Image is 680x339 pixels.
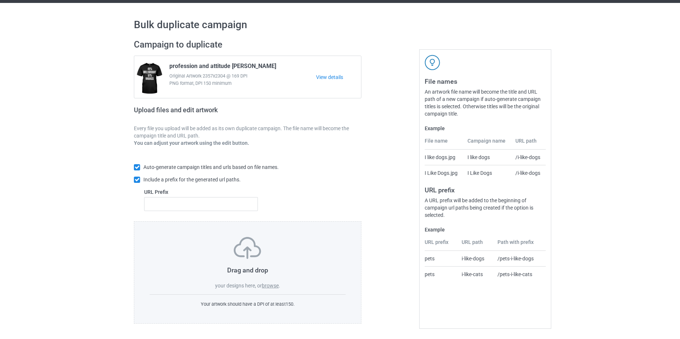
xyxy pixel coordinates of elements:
[425,137,463,150] th: File name
[134,140,249,146] b: You can adjust your artwork using the edit button.
[169,72,316,80] span: Original Artwork 2357x2304 @ 169 DPI
[511,165,546,181] td: /i-like-dogs
[234,237,261,259] img: svg+xml;base64,PD94bWwgdmVyc2lvbj0iMS4wIiBlbmNvZGluZz0iVVRGLTgiPz4KPHN2ZyB3aWR0aD0iNzVweCIgaGVpZ2...
[169,80,316,87] span: PNG format, DPI 150 minimum
[201,301,294,307] span: Your artwork should have a DPI of at least 150 .
[458,266,494,282] td: i-like-cats
[279,283,280,289] span: .
[425,266,458,282] td: pets
[425,226,546,233] label: Example
[511,137,546,150] th: URL path
[458,251,494,266] td: i-like-dogs
[316,74,361,81] a: View details
[425,186,546,194] h3: URL prefix
[262,283,279,289] label: browse
[143,164,279,170] span: Auto-generate campaign titles and urls based on file names.
[169,63,276,72] span: profession and attitude [PERSON_NAME]
[134,106,270,120] h2: Upload files and edit artwork
[134,18,546,31] h1: Bulk duplicate campaign
[425,150,463,165] td: I like dogs.jpg
[425,55,440,70] img: svg+xml;base64,PD94bWwgdmVyc2lvbj0iMS4wIiBlbmNvZGluZz0iVVRGLTgiPz4KPHN2ZyB3aWR0aD0iNDJweCIgaGVpZ2...
[425,125,546,132] label: Example
[425,238,458,251] th: URL prefix
[425,165,463,181] td: I Like Dogs.jpg
[425,88,546,117] div: An artwork file name will become the title and URL path of a new campaign if auto-generate campai...
[493,238,546,251] th: Path with prefix
[150,266,346,274] h3: Drag and drop
[463,137,512,150] th: Campaign name
[425,197,546,219] div: A URL prefix will be added to the beginning of campaign url paths being created if the option is ...
[463,165,512,181] td: I Like Dogs
[425,77,546,86] h3: File names
[425,251,458,266] td: pets
[463,150,512,165] td: I like dogs
[144,188,258,196] label: URL Prefix
[511,150,546,165] td: /i-like-dogs
[215,283,262,289] span: your designs here, or
[458,238,494,251] th: URL path
[134,39,361,50] h2: Campaign to duplicate
[493,266,546,282] td: /pets-i-like-cats
[134,125,361,139] p: Every file you upload will be added as its own duplicate campaign. The file name will become the ...
[143,177,241,182] span: Include a prefix for the generated url paths.
[493,251,546,266] td: /pets-i-like-dogs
